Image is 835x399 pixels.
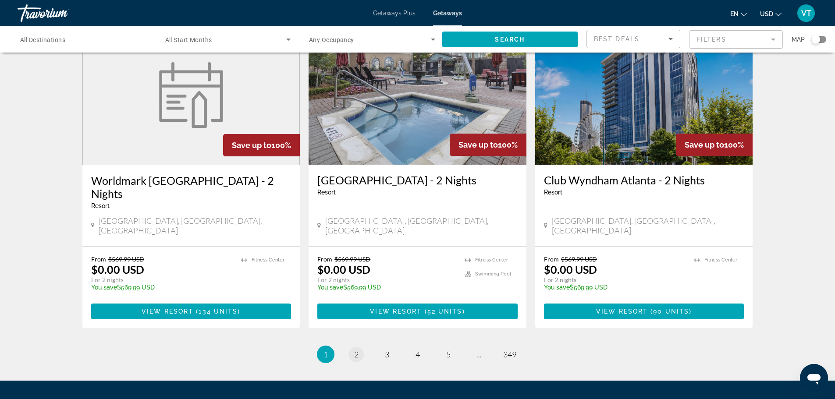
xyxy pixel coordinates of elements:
span: [GEOGRAPHIC_DATA], [GEOGRAPHIC_DATA], [GEOGRAPHIC_DATA] [325,216,518,235]
span: $569.99 USD [334,255,370,263]
span: $569.99 USD [561,255,597,263]
span: 3 [385,350,389,359]
span: You save [91,284,117,291]
img: 7732O01X.jpg [309,25,526,165]
span: From [317,255,332,263]
button: Change currency [760,7,782,20]
span: Resort [544,189,562,196]
span: en [730,11,739,18]
a: Worldmark [GEOGRAPHIC_DATA] - 2 Nights [91,174,291,200]
span: You save [317,284,343,291]
span: 2 [354,350,359,359]
p: $569.99 USD [544,284,686,291]
button: View Resort(90 units) [544,304,744,319]
span: Save up to [458,140,498,149]
span: 1 [323,350,328,359]
span: Map [792,33,805,46]
span: 52 units [427,308,462,315]
span: 5 [446,350,451,359]
button: View Resort(134 units) [91,304,291,319]
button: Search [442,32,578,47]
span: $569.99 USD [108,255,144,263]
span: 4 [416,350,420,359]
span: Fitness Center [252,257,284,263]
span: Resort [317,189,336,196]
span: [GEOGRAPHIC_DATA], [GEOGRAPHIC_DATA], [GEOGRAPHIC_DATA] [552,216,744,235]
span: Save up to [232,141,271,150]
span: Best Deals [594,35,640,42]
span: View Resort [596,308,648,315]
span: View Resort [142,308,193,315]
p: For 2 nights [91,276,233,284]
span: ( ) [422,308,465,315]
span: Search [495,36,525,43]
div: 100% [676,134,753,156]
div: 100% [450,134,526,156]
p: $0.00 USD [317,263,370,276]
span: 90 units [653,308,689,315]
p: $569.99 USD [317,284,456,291]
div: 100% [223,134,300,156]
p: $0.00 USD [91,263,144,276]
span: Resort [91,202,110,209]
p: For 2 nights [544,276,686,284]
iframe: Button to launch messaging window [800,364,828,392]
button: Change language [730,7,747,20]
a: Travorium [18,2,105,25]
a: Getaways Plus [373,10,416,17]
span: All Start Months [165,36,212,43]
span: Any Occupancy [309,36,354,43]
span: VT [801,9,811,18]
span: You save [544,284,570,291]
span: Swimming Pool [475,271,511,277]
span: ( ) [648,308,692,315]
a: Club Wyndham Atlanta - 2 Nights [544,173,744,187]
span: From [91,255,106,263]
p: For 2 nights [317,276,456,284]
p: $569.99 USD [91,284,233,291]
img: DY02E01X.jpg [535,25,753,165]
span: Fitness Center [704,257,737,263]
p: $0.00 USD [544,263,597,276]
span: USD [760,11,773,18]
button: User Menu [795,4,817,22]
span: All Destinations [20,36,65,43]
span: View Resort [370,308,422,315]
button: Filter [689,30,783,49]
mat-select: Sort by [594,34,673,44]
span: [GEOGRAPHIC_DATA], [GEOGRAPHIC_DATA], [GEOGRAPHIC_DATA] [99,216,291,235]
span: From [544,255,559,263]
button: View Resort(52 units) [317,304,518,319]
a: Getaways [433,10,462,17]
span: ( ) [193,308,240,315]
nav: Pagination [82,346,753,363]
img: week.svg [154,62,228,128]
span: Fitness Center [475,257,508,263]
span: 134 units [199,308,238,315]
a: [GEOGRAPHIC_DATA] - 2 Nights [317,173,518,187]
span: 349 [503,350,516,359]
span: Save up to [685,140,724,149]
span: ... [476,350,482,359]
